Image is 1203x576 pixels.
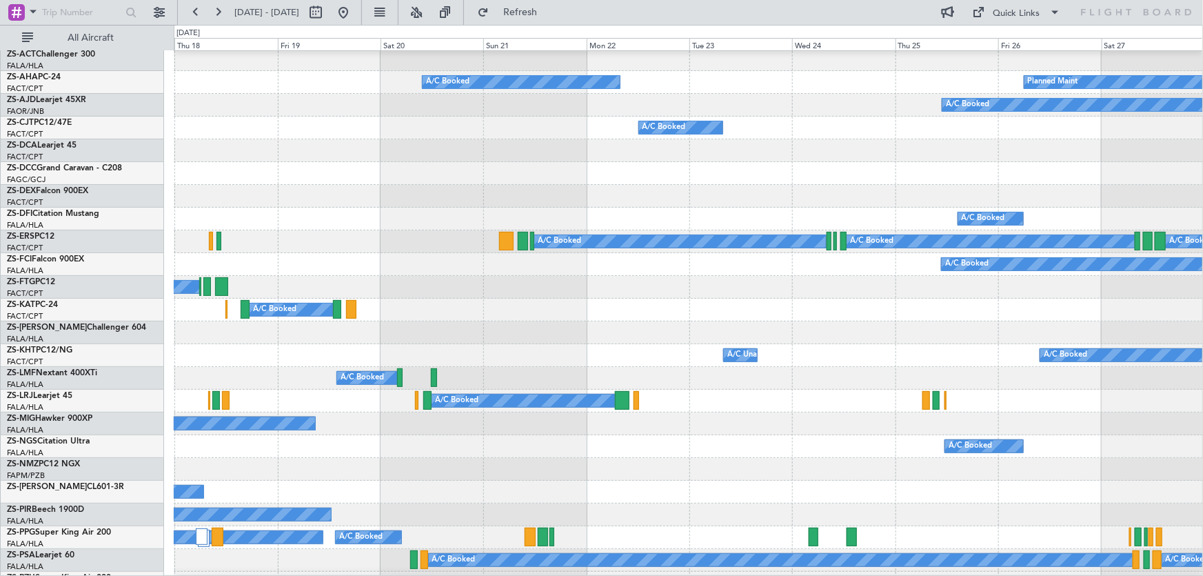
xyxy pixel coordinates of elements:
[7,392,72,400] a: ZS-LRJLearjet 45
[7,506,32,514] span: ZS-PIR
[7,210,32,218] span: ZS-DFI
[7,73,61,81] a: ZS-AHAPC-24
[176,28,200,39] div: [DATE]
[7,415,35,423] span: ZS-MIG
[7,106,44,117] a: FAOR/JNB
[7,437,90,446] a: ZS-NGSCitation Ultra
[36,33,145,43] span: All Aircraft
[7,187,36,195] span: ZS-DEX
[278,38,381,50] div: Fri 19
[7,448,43,458] a: FALA/HLA
[7,483,124,491] a: ZS-[PERSON_NAME]CL601-3R
[7,129,43,139] a: FACT/CPT
[7,346,72,355] a: ZS-KHTPC12/NG
[492,8,549,17] span: Refresh
[7,119,72,127] a: ZS-CJTPC12/47E
[7,61,43,71] a: FALA/HLA
[7,278,55,286] a: ZS-FTGPC12
[381,38,483,50] div: Sat 20
[7,311,43,321] a: FACT/CPT
[341,368,384,388] div: A/C Booked
[339,527,383,548] div: A/C Booked
[7,301,58,309] a: ZS-KATPC-24
[7,346,36,355] span: ZS-KHT
[7,83,43,94] a: FACT/CPT
[42,2,121,23] input: Trip Number
[7,288,43,299] a: FACT/CPT
[7,255,84,264] a: ZS-FCIFalcon 900EX
[538,231,581,252] div: A/C Booked
[7,460,39,468] span: ZS-NMZ
[7,369,36,377] span: ZS-LMF
[7,141,77,150] a: ZS-DCALearjet 45
[896,38,998,50] div: Thu 25
[966,1,1068,23] button: Quick Links
[7,460,80,468] a: ZS-NMZPC12 NGX
[7,357,43,367] a: FACT/CPT
[7,141,37,150] span: ZS-DCA
[7,551,74,559] a: ZS-PSALearjet 60
[727,345,785,366] div: A/C Unavailable
[962,208,1005,229] div: A/C Booked
[7,266,43,276] a: FALA/HLA
[998,38,1101,50] div: Fri 26
[426,72,469,92] div: A/C Booked
[7,392,33,400] span: ZS-LRJ
[7,562,43,572] a: FALA/HLA
[7,506,84,514] a: ZS-PIRBeech 1900D
[7,483,87,491] span: ZS-[PERSON_NAME]
[7,210,99,218] a: ZS-DFICitation Mustang
[7,402,43,413] a: FALA/HLA
[1044,345,1087,366] div: A/C Booked
[7,470,45,481] a: FAPM/PZB
[7,220,43,230] a: FALA/HLA
[587,38,689,50] div: Mon 22
[946,95,989,115] div: A/C Booked
[432,550,476,570] div: A/C Booked
[7,369,97,377] a: ZS-LMFNextant 400XTi
[7,516,43,526] a: FALA/HLA
[993,7,1040,21] div: Quick Links
[7,96,86,104] a: ZS-AJDLearjet 45XR
[174,38,277,50] div: Thu 18
[7,278,35,286] span: ZS-FTG
[7,255,32,264] span: ZS-FCI
[7,232,54,241] a: ZS-ERSPC12
[7,243,43,253] a: FACT/CPT
[7,50,95,59] a: ZS-ACTChallenger 300
[7,301,35,309] span: ZS-KAT
[7,334,43,344] a: FALA/HLA
[234,6,299,19] span: [DATE] - [DATE]
[7,539,43,549] a: FALA/HLA
[7,379,43,390] a: FALA/HLA
[7,96,36,104] span: ZS-AJD
[850,231,893,252] div: A/C Booked
[435,390,478,411] div: A/C Booked
[253,299,296,320] div: A/C Booked
[7,73,38,81] span: ZS-AHA
[471,1,554,23] button: Refresh
[945,254,989,275] div: A/C Booked
[689,38,792,50] div: Tue 23
[7,187,88,195] a: ZS-DEXFalcon 900EX
[15,27,150,49] button: All Aircraft
[7,425,43,435] a: FALA/HLA
[7,324,87,332] span: ZS-[PERSON_NAME]
[7,528,35,537] span: ZS-PPG
[1028,72,1078,92] div: Planned Maint
[7,50,36,59] span: ZS-ACT
[7,437,37,446] span: ZS-NGS
[7,164,37,172] span: ZS-DCC
[7,152,43,162] a: FACT/CPT
[7,528,111,537] a: ZS-PPGSuper King Air 200
[643,117,686,138] div: A/C Booked
[7,551,35,559] span: ZS-PSA
[7,197,43,208] a: FACT/CPT
[483,38,586,50] div: Sun 21
[7,232,34,241] span: ZS-ERS
[7,175,46,185] a: FAGC/GCJ
[7,119,34,127] span: ZS-CJT
[7,415,92,423] a: ZS-MIGHawker 900XP
[792,38,895,50] div: Wed 24
[7,164,122,172] a: ZS-DCCGrand Caravan - C208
